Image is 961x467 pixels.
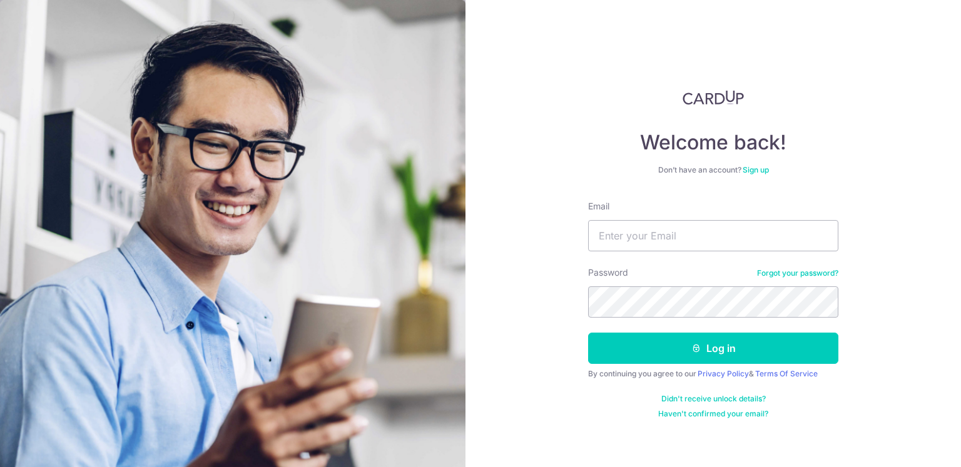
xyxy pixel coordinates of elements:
[588,369,838,379] div: By continuing you agree to our &
[588,200,609,213] label: Email
[683,90,744,105] img: CardUp Logo
[658,409,768,419] a: Haven't confirmed your email?
[588,333,838,364] button: Log in
[588,130,838,155] h4: Welcome back!
[661,394,766,404] a: Didn't receive unlock details?
[698,369,749,378] a: Privacy Policy
[757,268,838,278] a: Forgot your password?
[588,220,838,251] input: Enter your Email
[588,165,838,175] div: Don’t have an account?
[755,369,818,378] a: Terms Of Service
[743,165,769,174] a: Sign up
[588,266,628,279] label: Password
